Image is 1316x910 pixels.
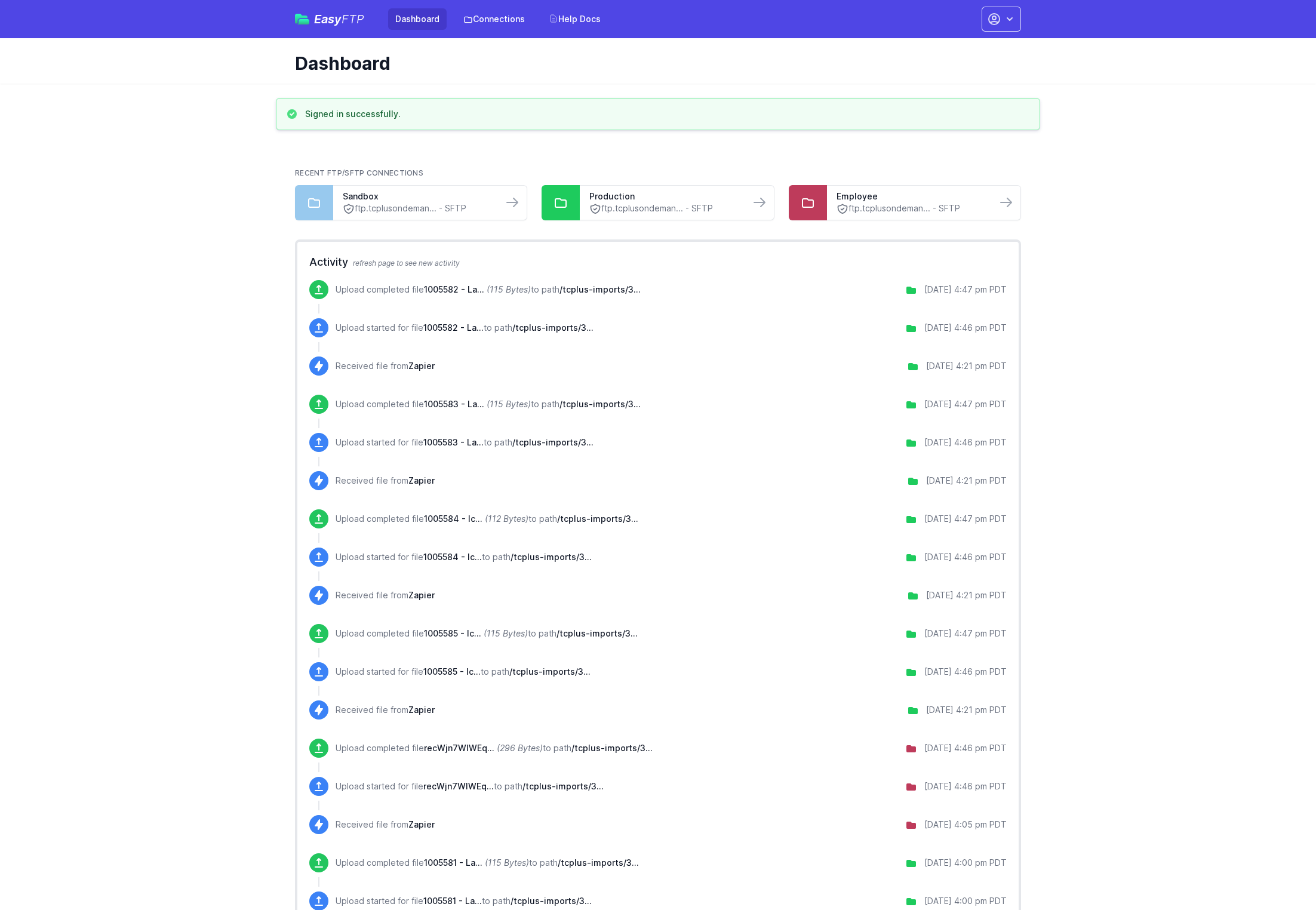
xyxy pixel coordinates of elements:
span: recWjn7WIWEquCsZiAdam-Zamudio_recWjn7WIWEquCsZi.csv [423,781,494,791]
p: Upload completed file to path [336,398,641,410]
div: [DATE] 4:46 pm PDT [924,780,1007,792]
p: Received file from [336,475,435,487]
a: EasyFTP [295,13,364,25]
div: [DATE] 4:21 pm PDT [926,475,1007,487]
span: /tcplus-imports/323657-1/CostCodes [512,322,594,333]
span: Zapier [408,590,435,600]
span: /tcplus-imports/323657-1/CostCodes [512,437,594,447]
div: [DATE] 4:00 pm PDT [924,895,1007,907]
p: Upload started for file to path [336,322,594,334]
i: (296 Bytes) [497,743,543,753]
div: [DATE] 4:46 pm PDT [924,742,1007,754]
p: Upload started for file to path [336,666,591,678]
span: Zapier [408,705,435,715]
div: [DATE] 4:05 pm PDT [924,819,1007,831]
a: ftp.tcplusondeman... - SFTP [589,202,740,215]
div: [DATE] 4:46 pm PDT [924,551,1007,563]
span: /tcplus-imports/323657-1/CostCodes [556,628,638,638]
span: 1005584 - Ice Cube Concert.csv [424,514,482,524]
span: 1005583 - Laufey Concert 9.27.csv [423,437,484,447]
i: (115 Bytes) [484,628,528,638]
div: [DATE] 4:47 pm PDT [924,628,1007,640]
span: 1005581 - Laufey Concert 9.26.csv [424,857,482,868]
div: [DATE] 4:47 pm PDT [924,398,1007,410]
div: [DATE] 4:21 pm PDT [926,360,1007,372]
span: /tcplus-imports/323657-1/CostCodes [557,514,638,524]
p: Upload completed file to path [336,628,638,640]
span: /tcplus-imports/323657-1/CostCodes [511,896,592,906]
span: 1005582 - Laufey Concert 9.27.csv [424,284,484,294]
p: Received file from [336,819,435,831]
a: Dashboard [388,8,447,30]
span: 1005585 - Ice Cube Concert LA.csv [424,628,481,638]
h2: Activity [309,254,1007,270]
div: [DATE] 4:47 pm PDT [924,284,1007,296]
span: 1005583 - Laufey Concert 9.27.csv [424,399,484,409]
h1: Dashboard [295,53,1011,74]
p: Upload completed file to path [336,857,639,869]
span: Zapier [408,819,435,829]
p: Upload completed file to path [336,284,641,296]
span: /tcplus-imports/323657-1/CostCodes [509,666,591,677]
a: Help Docs [542,8,608,30]
a: ftp.tcplusondeman... - SFTP [343,202,493,215]
h3: Signed in successfully. [305,108,401,120]
a: Connections [456,8,532,30]
span: Zapier [408,475,435,485]
h2: Recent FTP/SFTP Connections [295,168,1021,178]
span: Easy [314,13,364,25]
p: Upload completed file to path [336,742,653,754]
span: 1005582 - Laufey Concert 9.27.csv [423,322,484,333]
i: (112 Bytes) [485,514,528,524]
p: Upload completed file to path [336,513,638,525]
span: 1005581 - Laufey Concert 9.26.csv [423,896,482,906]
p: Upload started for file to path [336,551,592,563]
a: ftp.tcplusondeman... - SFTP [837,202,987,215]
p: Upload started for file to path [336,780,604,792]
div: [DATE] 4:46 pm PDT [924,436,1007,448]
div: [DATE] 4:21 pm PDT [926,589,1007,601]
div: [DATE] 4:47 pm PDT [924,513,1007,525]
span: FTP [342,12,364,26]
div: [DATE] 4:46 pm PDT [924,322,1007,334]
span: 1005585 - Ice Cube Concert LA.csv [423,666,481,677]
p: Upload started for file to path [336,895,592,907]
span: /tcplus-imports/323657-1/CostCodes [559,399,641,409]
p: Upload started for file to path [336,436,594,448]
img: easyftp_logo.png [295,14,309,24]
a: Production [589,190,740,202]
a: Employee [837,190,987,202]
span: /tcplus-imports/323657-1/CostCodes [511,552,592,562]
div: [DATE] 4:21 pm PDT [926,704,1007,716]
span: Zapier [408,361,435,371]
p: Received file from [336,360,435,372]
span: /tcplus-imports/323657-1/Employee [571,743,653,753]
span: refresh page to see new activity [353,259,460,268]
i: (115 Bytes) [485,857,529,868]
span: /tcplus-imports/323657-1/CostCodes [559,284,641,294]
p: Received file from [336,589,435,601]
span: recWjn7WIWEquCsZiAdam-Zamudio_recWjn7WIWEquCsZi.csv [424,743,494,753]
span: /tcplus-imports/323657-1/CostCodes [558,857,639,868]
i: (115 Bytes) [487,284,531,294]
div: [DATE] 4:46 pm PDT [924,666,1007,678]
p: Received file from [336,704,435,716]
i: (115 Bytes) [487,399,531,409]
div: [DATE] 4:00 pm PDT [924,857,1007,869]
span: 1005584 - Ice Cube Concert.csv [423,552,482,562]
a: Sandbox [343,190,493,202]
span: /tcplus-imports/323657-1/Employee [522,781,604,791]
